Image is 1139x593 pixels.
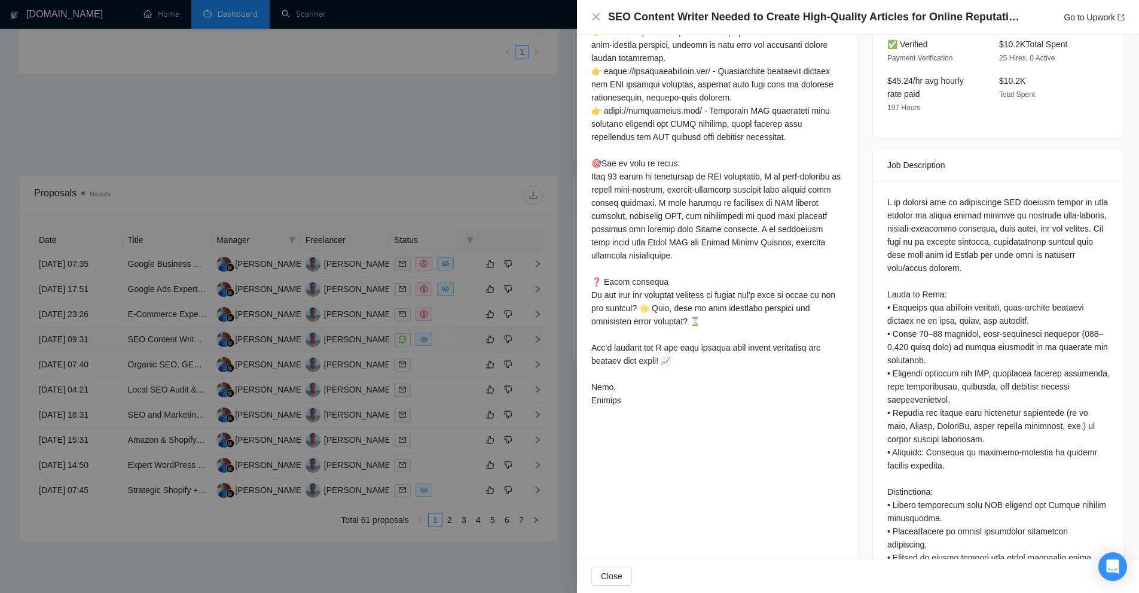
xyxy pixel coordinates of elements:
[999,39,1067,49] span: $10.2K Total Spent
[887,54,952,62] span: Payment Verification
[1117,14,1125,21] span: export
[887,76,964,99] span: $45.24/hr avg hourly rate paid
[887,39,928,49] span: ✅ Verified
[1064,13,1125,22] a: Go to Upworkexport
[999,76,1025,86] span: $10.2K
[887,149,1110,181] div: Job Description
[591,567,632,586] button: Close
[1098,552,1127,581] div: Open Intercom Messenger
[999,90,1035,99] span: Total Spent
[601,570,622,583] span: Close
[591,12,601,22] button: Close
[887,104,920,112] span: 197 Hours
[608,10,1021,25] h4: SEO Content Writer Needed to Create High-Quality Articles for Online Reputation Management
[999,54,1055,62] span: 25 Hires, 0 Active
[591,12,601,22] span: close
